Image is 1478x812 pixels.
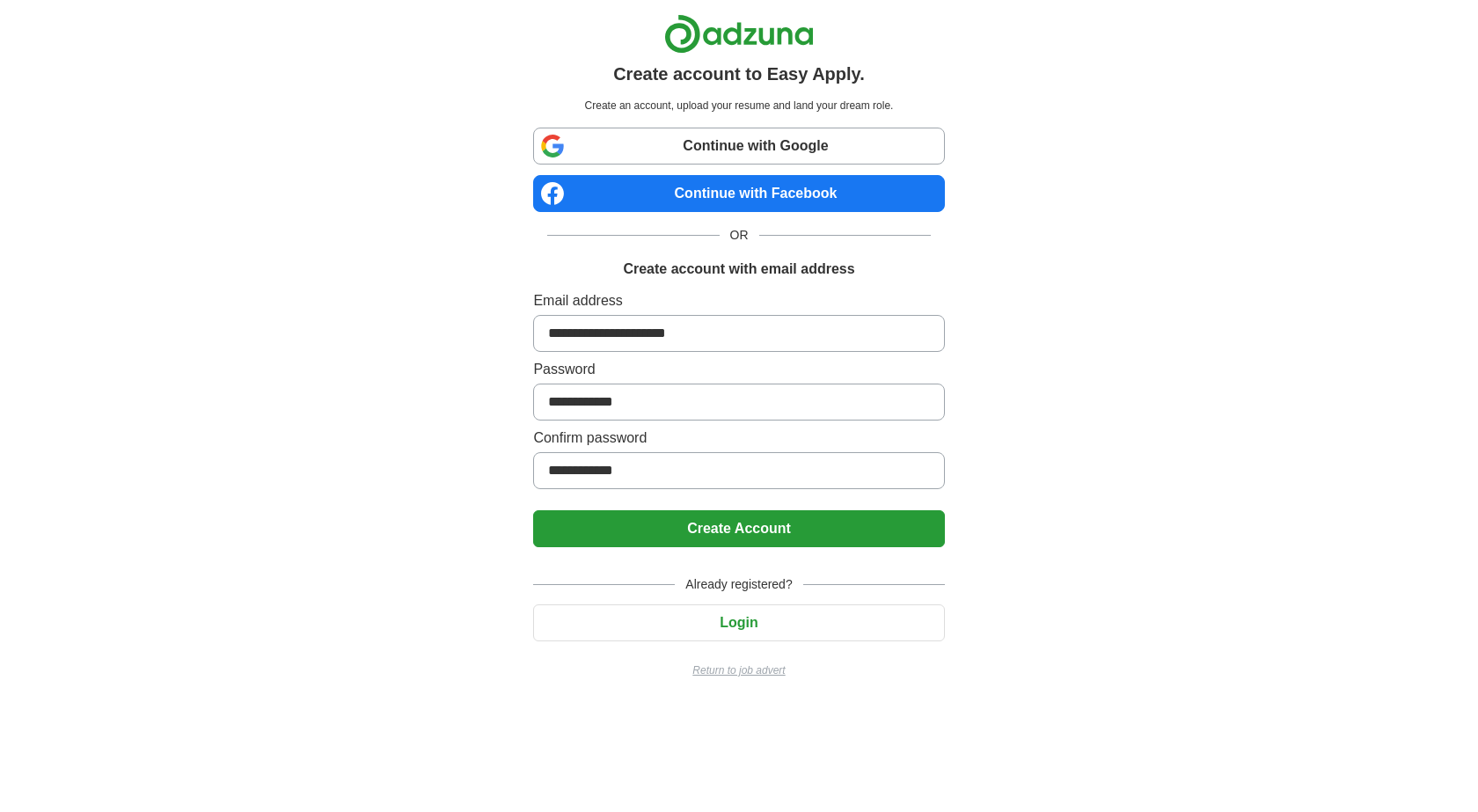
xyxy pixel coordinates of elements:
img: Adzuna logo [664,14,814,54]
a: Login [533,615,944,630]
h1: Create account to Easy Apply. [613,61,865,87]
span: OR [720,226,759,245]
span: Already registered? [675,575,802,594]
label: Email address [533,290,944,311]
button: Create Account [533,510,944,547]
label: Confirm password [533,428,944,449]
button: Login [533,604,944,641]
h1: Create account with email address [623,259,854,280]
a: Continue with Facebook [533,175,944,212]
label: Password [533,359,944,380]
a: Continue with Google [533,128,944,165]
a: Return to job advert [533,662,944,678]
p: Create an account, upload your resume and land your dream role. [537,98,940,113]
